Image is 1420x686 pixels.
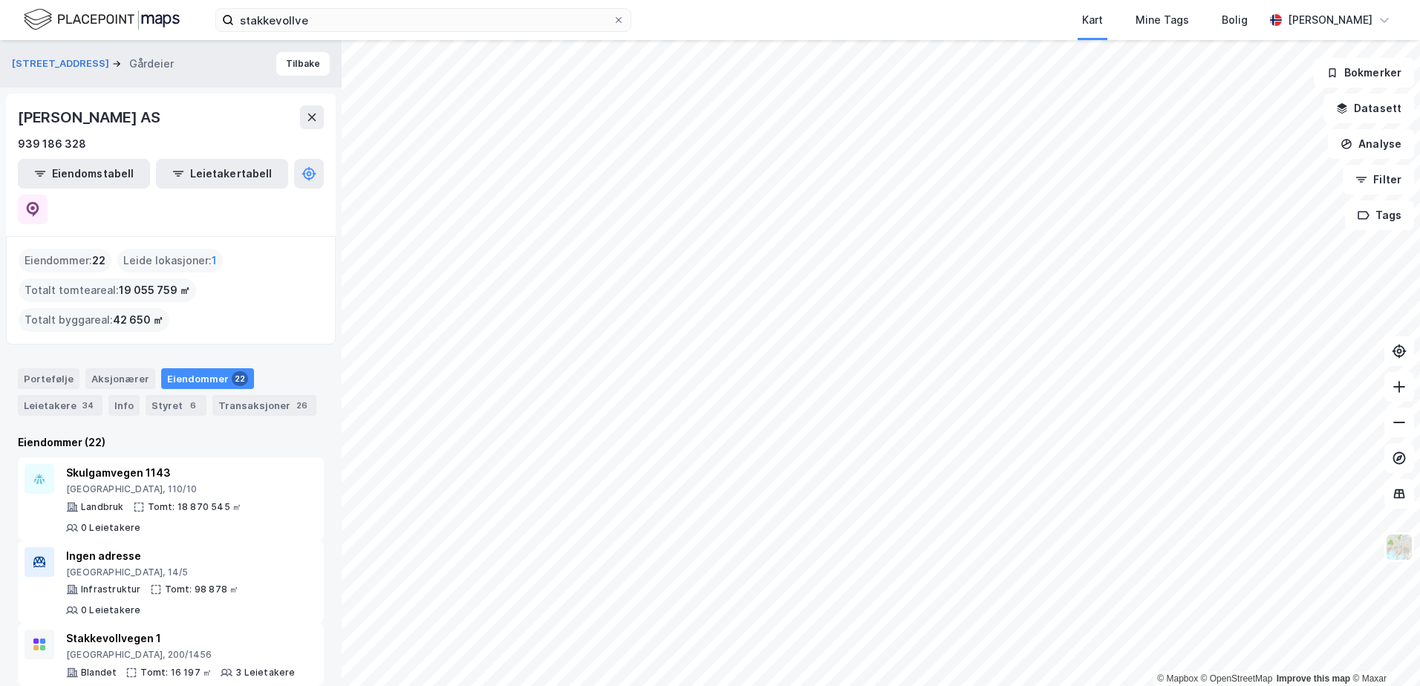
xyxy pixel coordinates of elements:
[161,368,254,389] div: Eiendommer
[81,584,141,595] div: Infrastruktur
[148,501,242,513] div: Tomt: 18 870 545 ㎡
[18,368,79,389] div: Portefølje
[276,52,330,76] button: Tilbake
[18,159,150,189] button: Eiendomstabell
[66,566,317,578] div: [GEOGRAPHIC_DATA], 14/5
[1288,11,1372,29] div: [PERSON_NAME]
[1157,673,1198,684] a: Mapbox
[85,368,155,389] div: Aksjonærer
[66,649,296,661] div: [GEOGRAPHIC_DATA], 200/1456
[1277,673,1350,684] a: Improve this map
[1346,615,1420,686] iframe: Chat Widget
[19,308,169,332] div: Totalt byggareal :
[18,395,102,416] div: Leietakere
[212,395,316,416] div: Transaksjoner
[235,667,295,679] div: 3 Leietakere
[24,7,180,33] img: logo.f888ab2527a4732fd821a326f86c7f29.svg
[140,667,212,679] div: Tomt: 16 197 ㎡
[117,249,223,272] div: Leide lokasjoner :
[18,434,324,451] div: Eiendommer (22)
[92,252,105,269] span: 22
[1314,58,1414,88] button: Bokmerker
[1346,615,1420,686] div: Kontrollprogram for chat
[108,395,140,416] div: Info
[156,159,288,189] button: Leietakertabell
[1136,11,1189,29] div: Mine Tags
[66,464,317,482] div: Skulgamvegen 1143
[1343,165,1414,195] button: Filter
[79,398,97,413] div: 34
[1328,129,1414,159] button: Analyse
[66,483,317,495] div: [GEOGRAPHIC_DATA], 110/10
[1345,200,1414,230] button: Tags
[1323,94,1414,123] button: Datasett
[212,252,217,269] span: 1
[1201,673,1273,684] a: OpenStreetMap
[18,105,163,129] div: [PERSON_NAME] AS
[18,135,86,153] div: 939 186 328
[119,281,190,299] span: 19 055 759 ㎡
[81,501,124,513] div: Landbruk
[81,522,140,534] div: 0 Leietakere
[129,55,174,73] div: Gårdeier
[12,56,112,71] button: [STREET_ADDRESS]
[66,547,317,565] div: Ingen adresse
[1222,11,1248,29] div: Bolig
[113,311,163,329] span: 42 650 ㎡
[66,630,296,647] div: Stakkevollvegen 1
[234,9,613,31] input: Søk på adresse, matrikkel, gårdeiere, leietakere eller personer
[19,249,111,272] div: Eiendommer :
[81,667,117,679] div: Blandet
[19,278,196,302] div: Totalt tomteareal :
[186,398,201,413] div: 6
[1082,11,1103,29] div: Kart
[293,398,310,413] div: 26
[232,371,248,386] div: 22
[1385,533,1413,561] img: Z
[165,584,239,595] div: Tomt: 98 878 ㎡
[146,395,206,416] div: Styret
[81,604,140,616] div: 0 Leietakere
